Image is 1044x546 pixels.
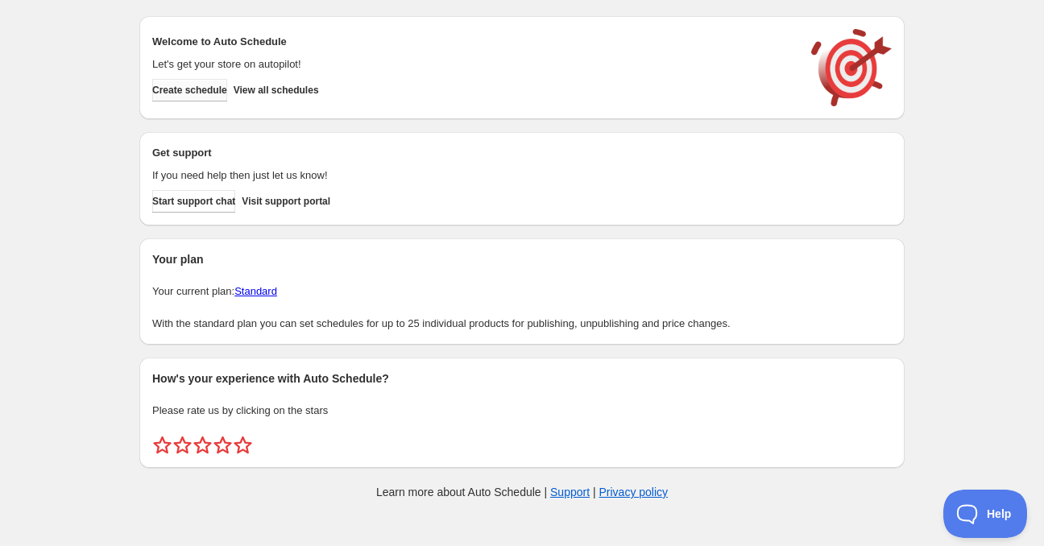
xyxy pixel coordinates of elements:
[152,168,795,184] p: If you need help then just let us know!
[234,285,277,297] a: Standard
[234,84,319,97] span: View all schedules
[152,190,235,213] a: Start support chat
[242,195,330,208] span: Visit support portal
[242,190,330,213] a: Visit support portal
[152,34,795,50] h2: Welcome to Auto Schedule
[152,195,235,208] span: Start support chat
[943,490,1028,538] iframe: Toggle Customer Support
[152,283,892,300] p: Your current plan:
[152,370,892,387] h2: How's your experience with Auto Schedule?
[152,251,892,267] h2: Your plan
[152,145,795,161] h2: Get support
[152,56,795,72] p: Let's get your store on autopilot!
[376,484,668,500] p: Learn more about Auto Schedule | |
[550,486,590,498] a: Support
[599,486,669,498] a: Privacy policy
[152,316,892,332] p: With the standard plan you can set schedules for up to 25 individual products for publishing, unp...
[152,403,892,419] p: Please rate us by clicking on the stars
[152,84,227,97] span: Create schedule
[152,79,227,101] button: Create schedule
[234,79,319,101] button: View all schedules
